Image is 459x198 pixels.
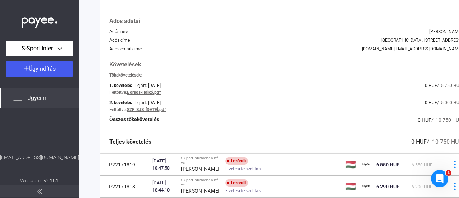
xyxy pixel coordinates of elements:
span: 6 550 HUF [376,162,399,167]
div: Lezárult [225,157,248,165]
strong: [PERSON_NAME] [181,166,219,172]
img: plus-white.svg [24,66,29,71]
div: - Lejárt: [DATE] [132,100,161,105]
span: 0 HUF [418,117,431,123]
td: 🇭🇺 [342,154,359,175]
span: 6 550 HUF [412,162,432,167]
iframe: Intercom live chat [431,170,448,187]
span: 0 HUF [411,138,427,145]
span: Fizetési felszólítás [225,165,261,173]
div: Lezárult [225,179,248,187]
span: Ügyindítás [29,65,56,72]
td: P22171818 [100,176,150,197]
div: Feltöltve: [109,107,127,112]
div: Adós neve [109,29,129,34]
button: Ügyindítás [6,61,73,77]
td: 🇭🇺 [342,176,359,197]
span: 6 290 HUF [376,184,399,189]
span: S-Sport International Kft. [22,44,57,53]
div: 2. követelés [109,100,132,105]
span: 1 [446,170,451,176]
img: white-payee-white-dot.svg [22,13,57,28]
div: Összes tőkekövetelés [109,116,159,124]
strong: v2.11.1 [44,178,59,183]
img: list.svg [13,94,22,102]
div: S-Sport International Kft. vs [181,156,219,165]
img: more-blue [451,161,459,168]
span: 0 HUF [425,83,437,88]
div: Adós email címe [109,46,142,51]
strong: [PERSON_NAME] [181,188,219,194]
span: 0 HUF [425,100,437,105]
a: Borsos-Ildikó.pdf [127,90,161,95]
button: S-Sport International Kft. [6,41,73,56]
span: Fizetési felszólítás [225,187,261,195]
span: Ügyeim [27,94,46,102]
img: arrow-double-left-grey.svg [37,189,42,194]
td: P22171819 [100,154,150,175]
div: Teljes követelés [109,138,151,146]
div: Adós címe [109,38,130,43]
a: SZF_SJS_[DATE].pdf [127,107,166,112]
div: Feltöltve: [109,90,127,95]
div: [DATE] 18:47:58 [152,157,175,172]
span: 6 290 HUF [412,184,432,189]
div: - Lejárt: [DATE] [132,83,161,88]
div: [DATE] 18:44:10 [152,179,175,194]
img: more-blue [451,183,459,190]
div: 1. követelés [109,83,132,88]
div: S-Sport International Kft. vs [181,178,219,187]
img: payee-logo [362,160,370,169]
img: payee-logo [362,182,370,191]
